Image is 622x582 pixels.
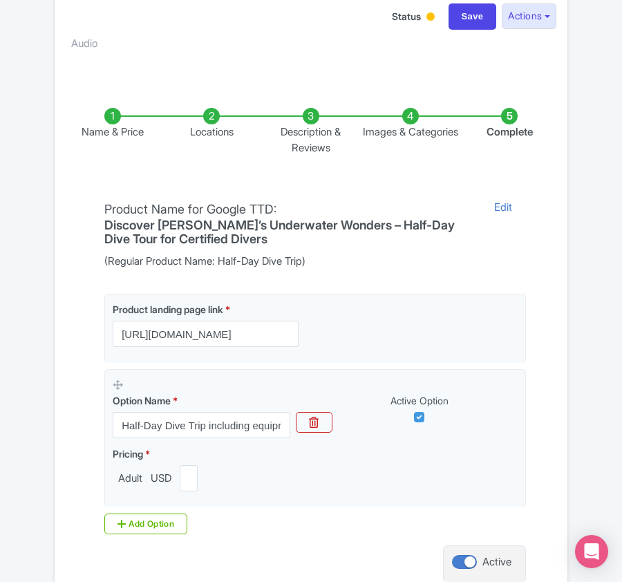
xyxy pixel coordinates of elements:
span: Option Name [113,395,171,406]
li: Locations [162,108,262,156]
input: 0.00 [180,465,198,491]
a: Audio [71,22,97,66]
li: Description & Reviews [261,108,361,156]
div: Add Option [104,514,187,534]
span: Product landing page link [113,303,223,315]
a: Edit [480,200,526,270]
input: Save [449,3,497,30]
span: Adult [113,471,148,487]
li: Name & Price [63,108,162,156]
span: USD [148,471,174,487]
div: Active [482,554,511,570]
span: (Regular Product Name: Half-Day Dive Trip) [104,254,472,270]
input: Option Name [113,412,290,438]
div: Open Intercom Messenger [575,535,608,568]
span: Pricing [113,448,143,460]
span: Active Option [390,395,449,406]
h4: Discover [PERSON_NAME]’s Underwater Wonders – Half-Day Dive Tour for Certified Divers [104,218,472,246]
input: Product landing page link [113,321,299,347]
span: Product Name for Google TTD: [104,202,276,216]
li: Complete [460,108,559,156]
span: Status [392,9,421,24]
button: Actions [502,3,556,29]
div: Building [424,7,437,28]
li: Images & Categories [361,108,460,156]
